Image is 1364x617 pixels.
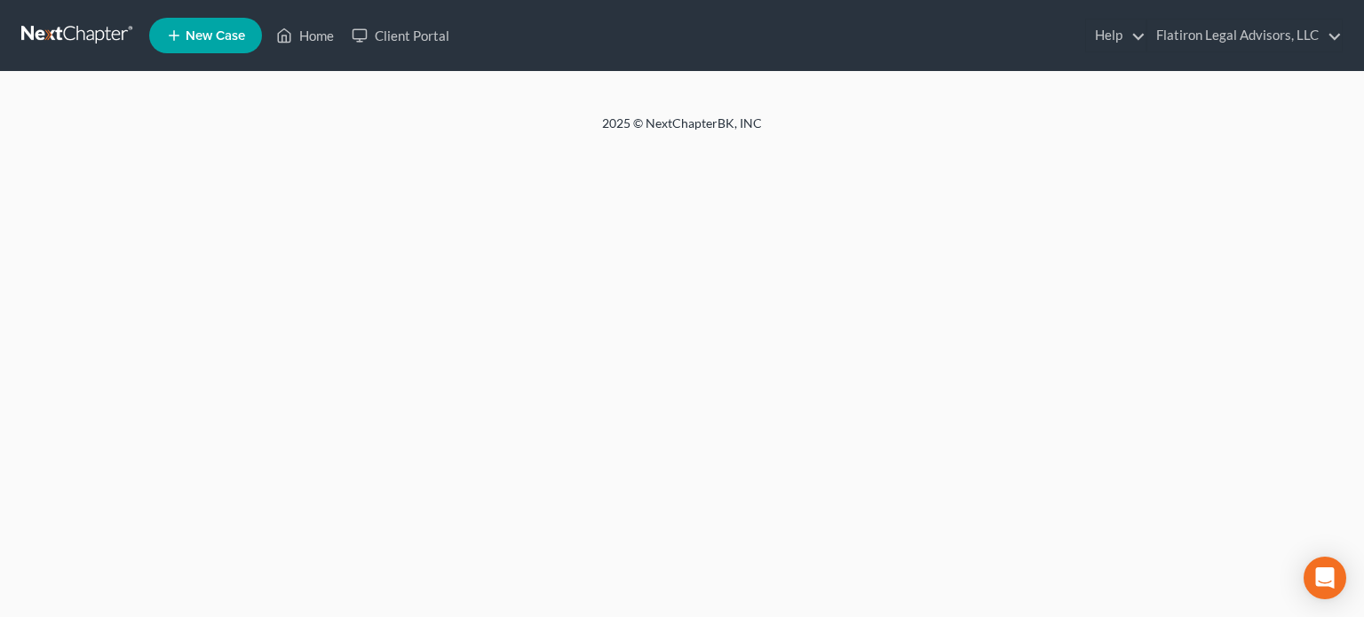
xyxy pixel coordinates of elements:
div: Open Intercom Messenger [1304,557,1346,599]
a: Flatiron Legal Advisors, LLC [1147,20,1342,51]
a: Help [1086,20,1146,51]
a: Client Portal [343,20,458,51]
new-legal-case-button: New Case [149,18,262,53]
div: 2025 © NextChapterBK, INC [176,115,1188,146]
a: Home [267,20,343,51]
